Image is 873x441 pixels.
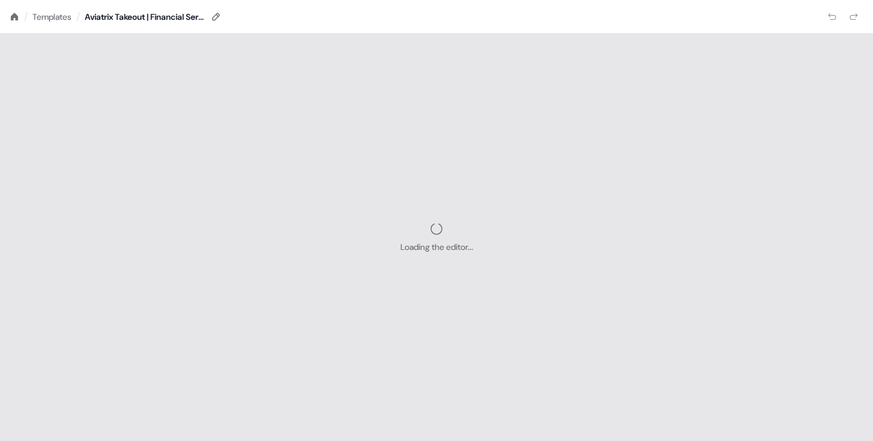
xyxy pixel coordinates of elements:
[400,241,473,253] div: Loading the editor...
[24,10,28,23] div: /
[85,11,205,23] div: Aviatrix Takeout | Financial Services
[32,11,72,23] a: Templates
[76,10,80,23] div: /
